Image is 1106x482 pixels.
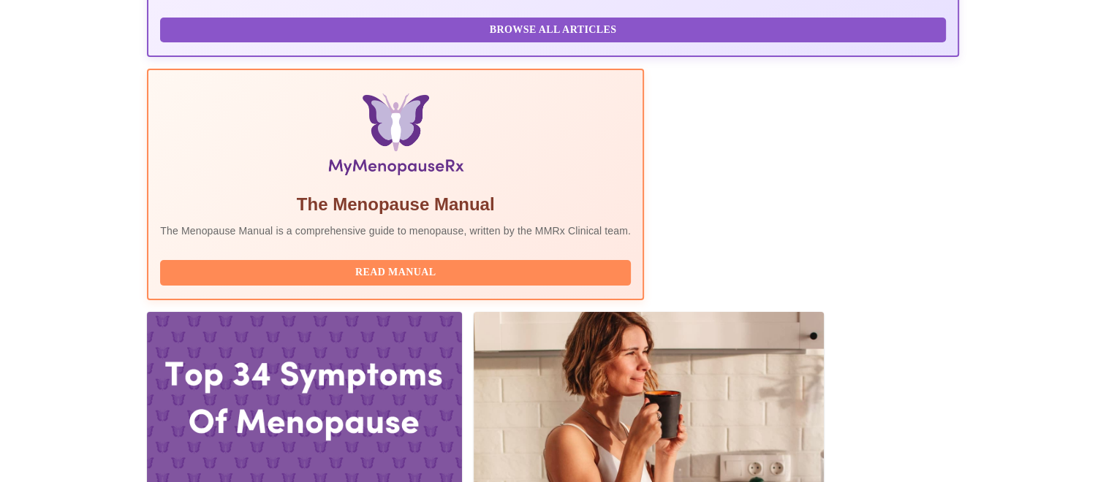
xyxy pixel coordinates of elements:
img: Menopause Manual [235,93,556,181]
span: Read Manual [175,264,616,282]
button: Browse All Articles [160,18,945,43]
span: Browse All Articles [175,21,931,39]
p: The Menopause Manual is a comprehensive guide to menopause, written by the MMRx Clinical team. [160,223,631,238]
a: Browse All Articles [160,23,949,35]
button: Read Manual [160,260,631,286]
a: Read Manual [160,265,635,278]
h5: The Menopause Manual [160,193,631,216]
